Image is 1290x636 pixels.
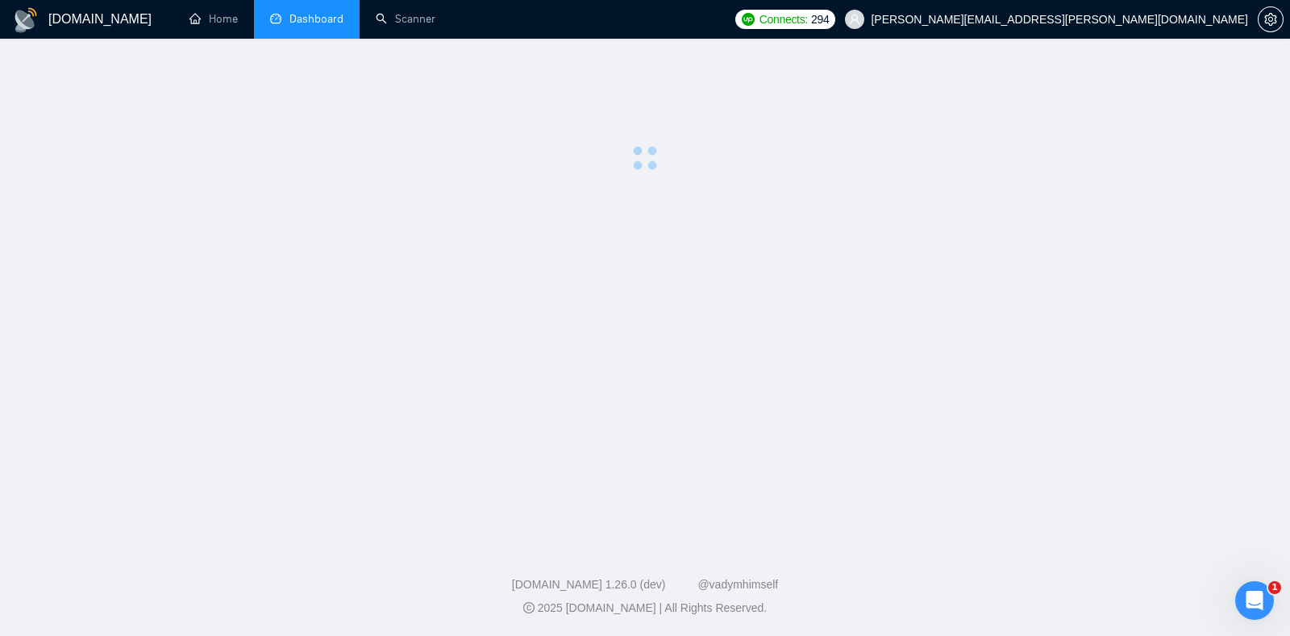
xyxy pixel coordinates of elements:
span: dashboard [270,13,281,24]
a: homeHome [189,12,238,26]
img: upwork-logo.png [742,13,755,26]
span: Connects: [759,10,808,28]
span: 1 [1268,581,1281,594]
a: searchScanner [376,12,435,26]
a: @vadymhimself [697,578,778,591]
span: setting [1259,13,1283,26]
button: setting [1258,6,1284,32]
a: [DOMAIN_NAME] 1.26.0 (dev) [512,578,666,591]
iframe: Intercom live chat [1235,581,1274,620]
span: Dashboard [289,12,343,26]
span: copyright [523,602,535,613]
a: setting [1258,13,1284,26]
div: 2025 [DOMAIN_NAME] | All Rights Reserved. [13,600,1277,617]
span: user [849,14,860,25]
img: logo [13,7,39,33]
span: 294 [811,10,829,28]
